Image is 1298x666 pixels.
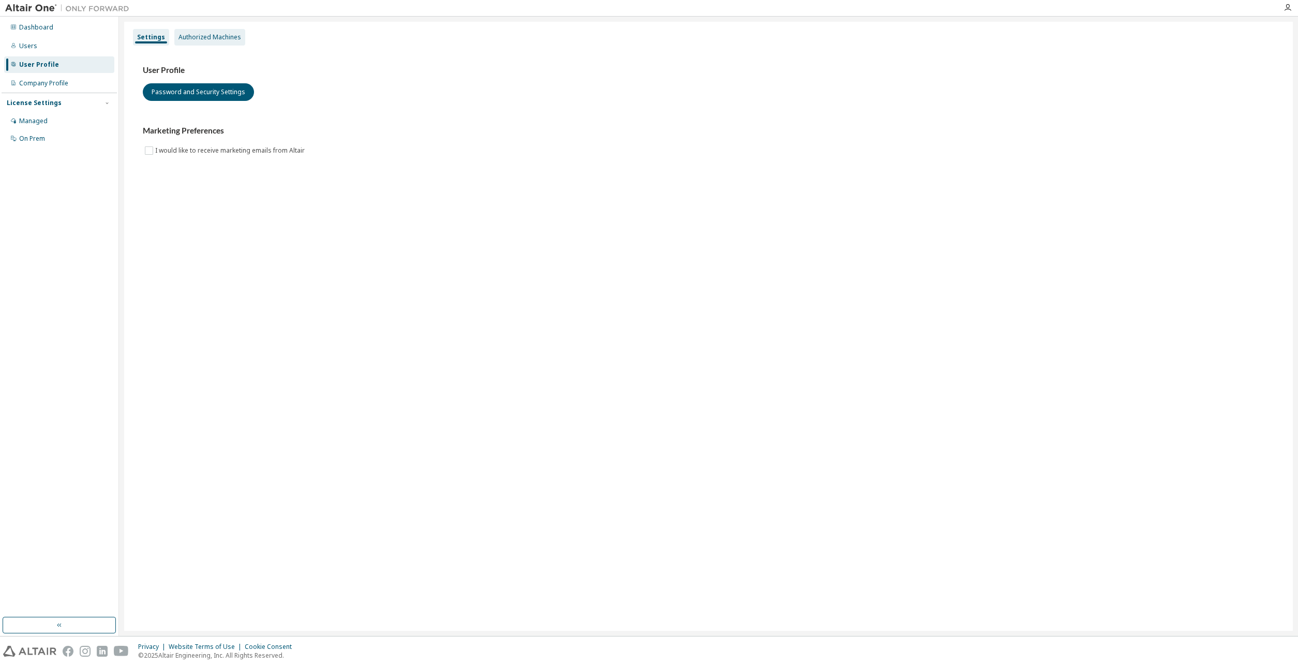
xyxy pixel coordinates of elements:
[3,646,56,657] img: altair_logo.svg
[19,117,48,125] div: Managed
[19,23,53,32] div: Dashboard
[143,126,1274,136] h3: Marketing Preferences
[97,646,108,657] img: linkedin.svg
[19,61,59,69] div: User Profile
[7,99,62,107] div: License Settings
[169,643,245,651] div: Website Terms of Use
[19,135,45,143] div: On Prem
[245,643,298,651] div: Cookie Consent
[19,42,37,50] div: Users
[178,33,241,41] div: Authorized Machines
[137,33,165,41] div: Settings
[143,83,254,101] button: Password and Security Settings
[63,646,73,657] img: facebook.svg
[138,651,298,660] p: © 2025 Altair Engineering, Inc. All Rights Reserved.
[114,646,129,657] img: youtube.svg
[143,65,1274,76] h3: User Profile
[5,3,135,13] img: Altair One
[19,79,68,87] div: Company Profile
[80,646,91,657] img: instagram.svg
[155,144,307,157] label: I would like to receive marketing emails from Altair
[138,643,169,651] div: Privacy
